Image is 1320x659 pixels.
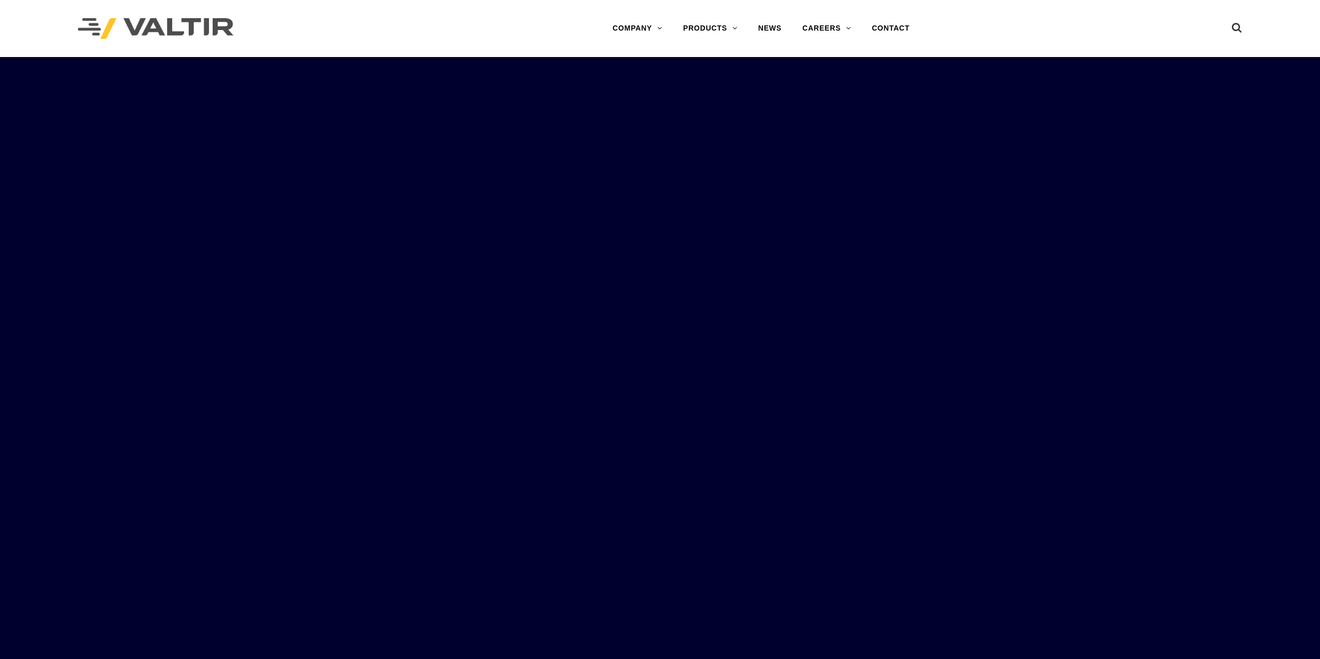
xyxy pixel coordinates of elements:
a: CAREERS [792,18,862,39]
a: COMPANY [602,18,673,39]
img: Valtir [78,18,233,39]
a: PRODUCTS [673,18,748,39]
a: CONTACT [862,18,920,39]
a: NEWS [748,18,792,39]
